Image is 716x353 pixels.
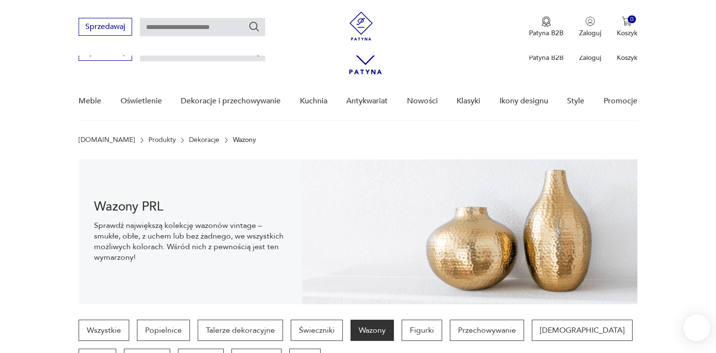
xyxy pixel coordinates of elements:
[181,83,281,120] a: Dekoracje i przechowywanie
[585,16,595,26] img: Ikonka użytkownika
[579,16,601,38] button: Zaloguj
[457,83,480,120] a: Klasyki
[683,314,710,341] iframe: Smartsupp widget button
[79,18,132,36] button: Sprzedawaj
[121,83,162,120] a: Oświetlenie
[617,53,637,62] p: Koszyk
[500,83,548,120] a: Ikony designu
[149,136,176,144] a: Produkty
[617,16,637,38] button: 0Koszyk
[79,24,132,31] a: Sprzedawaj
[529,28,564,38] p: Patyna B2B
[79,83,101,120] a: Meble
[402,320,442,341] a: Figurki
[94,201,286,212] h1: Wazony PRL
[79,320,129,341] a: Wszystkie
[604,83,637,120] a: Promocje
[351,320,394,341] a: Wazony
[189,136,219,144] a: Dekoracje
[450,320,524,341] a: Przechowywanie
[79,49,132,56] a: Sprzedawaj
[529,53,564,62] p: Patyna B2B
[579,28,601,38] p: Zaloguj
[541,16,551,27] img: Ikona medalu
[617,28,637,38] p: Koszyk
[79,136,135,144] a: [DOMAIN_NAME]
[94,220,286,263] p: Sprawdź największą kolekcję wazonów vintage – smukłe, obłe, z uchem lub bez żadnego, we wszystkic...
[302,159,637,304] img: Wazony vintage
[532,320,633,341] a: [DEMOGRAPHIC_DATA]
[291,320,343,341] a: Świeczniki
[579,53,601,62] p: Zaloguj
[233,136,256,144] p: Wazony
[628,15,636,24] div: 0
[622,16,632,26] img: Ikona koszyka
[346,83,388,120] a: Antykwariat
[529,16,564,38] a: Ikona medaluPatyna B2B
[248,21,260,32] button: Szukaj
[300,83,327,120] a: Kuchnia
[407,83,438,120] a: Nowości
[567,83,584,120] a: Style
[198,320,283,341] a: Talerze dekoracyjne
[137,320,190,341] a: Popielnice
[347,12,376,41] img: Patyna - sklep z meblami i dekoracjami vintage
[529,16,564,38] button: Patyna B2B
